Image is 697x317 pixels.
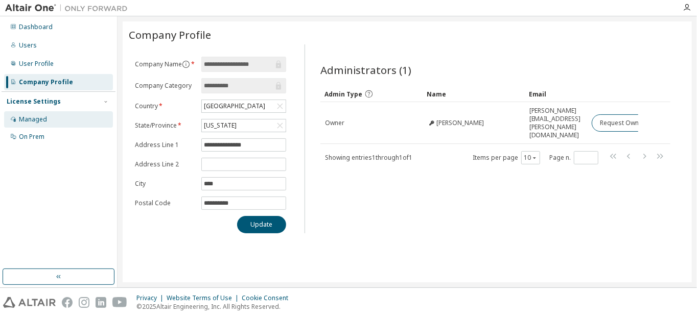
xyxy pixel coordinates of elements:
[136,302,294,311] p: © 2025 Altair Engineering, Inc. All Rights Reserved.
[529,86,583,102] div: Email
[135,82,195,90] label: Company Category
[427,86,521,102] div: Name
[135,102,195,110] label: Country
[19,78,73,86] div: Company Profile
[325,153,412,162] span: Showing entries 1 through 1 of 1
[325,119,344,127] span: Owner
[7,97,61,106] div: License Settings
[79,297,89,308] img: instagram.svg
[182,60,190,68] button: information
[19,41,37,50] div: Users
[324,90,362,99] span: Admin Type
[202,119,285,132] div: [US_STATE]
[592,114,678,132] button: Request Owner Change
[320,63,411,77] span: Administrators (1)
[19,23,53,31] div: Dashboard
[242,294,294,302] div: Cookie Consent
[135,141,195,149] label: Address Line 1
[19,133,44,141] div: On Prem
[136,294,167,302] div: Privacy
[549,151,598,164] span: Page n.
[135,121,195,130] label: State/Province
[237,216,286,233] button: Update
[135,160,195,168] label: Address Line 2
[524,154,538,162] button: 10
[135,180,195,188] label: City
[436,119,484,127] span: [PERSON_NAME]
[202,101,267,112] div: [GEOGRAPHIC_DATA]
[112,297,127,308] img: youtube.svg
[135,60,195,68] label: Company Name
[473,151,540,164] span: Items per page
[5,3,133,13] img: Altair One
[3,297,56,308] img: altair_logo.svg
[529,107,583,139] span: [PERSON_NAME][EMAIL_ADDRESS][PERSON_NAME][DOMAIN_NAME]
[96,297,106,308] img: linkedin.svg
[62,297,73,308] img: facebook.svg
[129,28,211,42] span: Company Profile
[202,100,285,112] div: [GEOGRAPHIC_DATA]
[202,120,238,131] div: [US_STATE]
[19,60,54,68] div: User Profile
[135,199,195,207] label: Postal Code
[19,115,47,124] div: Managed
[167,294,242,302] div: Website Terms of Use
